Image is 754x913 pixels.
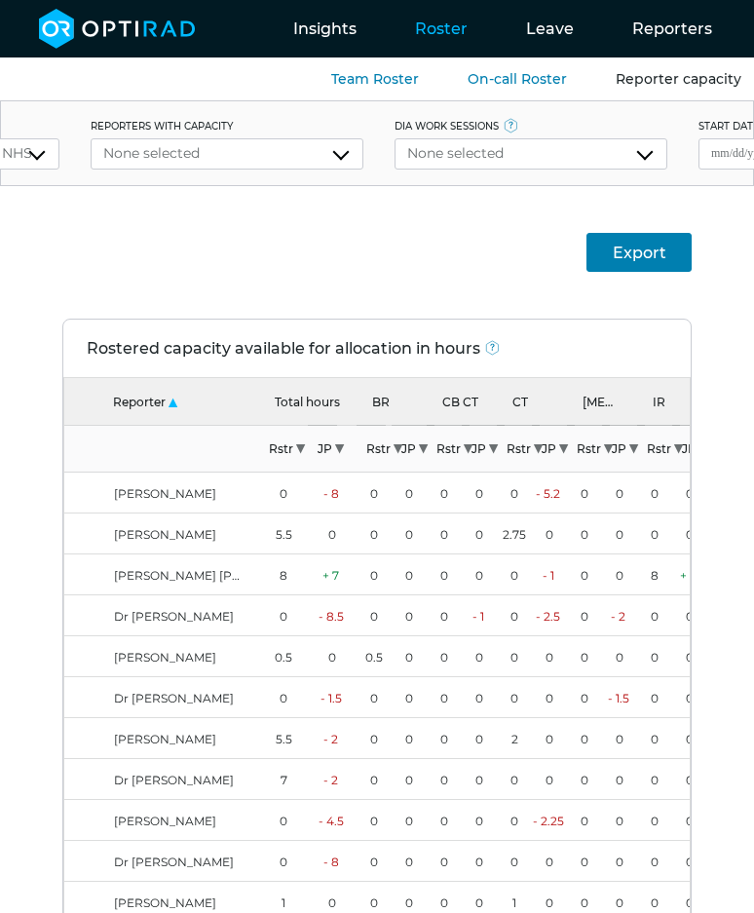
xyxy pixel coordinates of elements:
div: 0.5 [357,636,392,676]
div: 5.5 [259,718,308,758]
div: 0 [427,636,462,676]
div: 0 [259,841,308,881]
div: 0 [532,514,567,553]
div: 0 [392,800,427,840]
div: 0 [672,514,707,553]
div: 0 [602,514,637,553]
div: 0 [637,718,672,758]
div: 0 [357,800,392,840]
div: 0 [567,677,602,717]
span: IR [653,395,665,409]
span: JP [542,441,556,456]
a: Team Roster [331,70,419,88]
span: CB CT [442,395,478,409]
span: ▼ [487,435,500,461]
div: 0 [602,636,637,676]
div: 0.5 [259,636,308,676]
div: 0 [532,677,567,717]
div: 0 [497,677,532,717]
div: 0 [567,514,602,553]
span: Reporter [113,395,166,409]
div: 0 [637,595,672,635]
div: 0 [567,554,602,594]
div: 0 [392,636,427,676]
div: Dr [PERSON_NAME] [64,677,259,717]
div: 8 [308,473,357,513]
div: 0 [259,800,308,840]
div: 0 [532,718,567,758]
div: 0 [637,800,672,840]
div: 2 [308,759,357,799]
img: brand-opti-rad-logos-blue-and-white-d2f68631ba2948856bd03f2d395fb146ddc8fb01b4b6e9315ea85fa773367... [39,9,196,49]
div: Dr [PERSON_NAME] [64,595,259,635]
div: 5.5 [259,514,308,553]
div: [PERSON_NAME] [64,514,259,553]
div: 0 [462,841,497,881]
div: 0 [567,841,602,881]
div: 0 [308,636,357,676]
div: 0 [567,718,602,758]
div: 0 [497,554,532,594]
div: 0 [567,473,602,513]
div: 0 [392,595,427,635]
div: 0 [567,759,602,799]
div: 0 [497,759,532,799]
div: 0 [497,473,532,513]
div: 0 [427,514,462,553]
span: JP [401,441,416,456]
span: BR [372,395,390,409]
div: 0 [427,718,462,758]
div: 0 [357,677,392,717]
div: Dr [PERSON_NAME] [64,841,259,881]
div: 0 [462,759,497,799]
div: 0 [427,841,462,881]
div: 0 [462,718,497,758]
div: 0 [462,800,497,840]
div: 0 [392,759,427,799]
div: 0 [427,473,462,513]
div: 0 [672,677,707,717]
div: 0 [427,595,462,635]
div: 0 [637,841,672,881]
span: ▼ [672,435,685,461]
div: 4.5 [308,800,357,840]
div: 0 [637,514,672,553]
div: 0 [532,636,567,676]
div: 0 [672,718,707,758]
div: 0 [602,718,637,758]
div: 0 [602,554,637,594]
span: ▲ [167,388,179,414]
h1: Rostered capacity available for allocation in hours [87,339,480,358]
div: 5.2 [532,473,567,513]
div: [PERSON_NAME] [64,636,259,676]
div: 1 [462,595,497,635]
div: 0 [497,800,532,840]
div: 0 [567,636,602,676]
div: 0 [497,595,532,635]
div: 0 [672,473,707,513]
div: 0 [462,473,497,513]
div: 0 [672,595,707,635]
div: 0 [259,473,308,513]
div: None selected [407,143,655,164]
div: [PERSON_NAME] [64,473,259,513]
div: [PERSON_NAME] [PERSON_NAME] [64,554,259,594]
div: 0 [462,554,497,594]
div: 0 [497,841,532,881]
span: CT [512,395,528,409]
div: 0 [602,473,637,513]
div: 7 [259,759,308,799]
div: 0 [567,595,602,635]
div: None selected [103,143,351,164]
div: Dr [PERSON_NAME] [64,759,259,799]
span: JP [318,441,332,456]
div: 0 [392,841,427,881]
div: 8 [672,554,707,594]
div: 0 [259,677,308,717]
div: 0 [637,473,672,513]
span: ▼ [602,435,615,461]
span: JP [682,441,697,456]
div: 0 [532,759,567,799]
span: There are different types of work sessions on a reporter's roster. This table only includes the r... [503,117,518,134]
div: 8 [308,841,357,881]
